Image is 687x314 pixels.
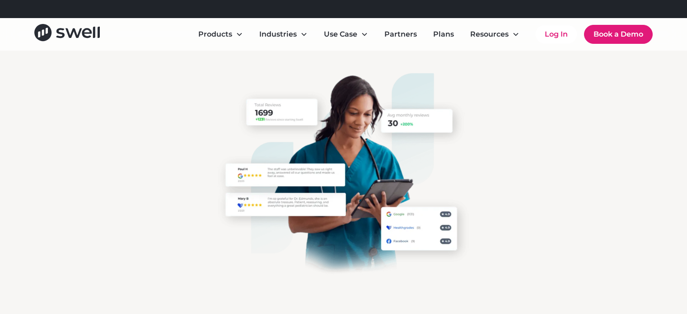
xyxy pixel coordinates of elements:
[584,25,653,44] a: Book a Demo
[34,24,100,44] a: home
[324,29,357,40] div: Use Case
[252,25,315,43] div: Industries
[470,29,509,40] div: Resources
[191,25,250,43] div: Products
[426,25,461,43] a: Plans
[198,29,232,40] div: Products
[463,25,527,43] div: Resources
[377,25,424,43] a: Partners
[259,29,297,40] div: Industries
[536,25,577,43] a: Log In
[317,25,375,43] div: Use Case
